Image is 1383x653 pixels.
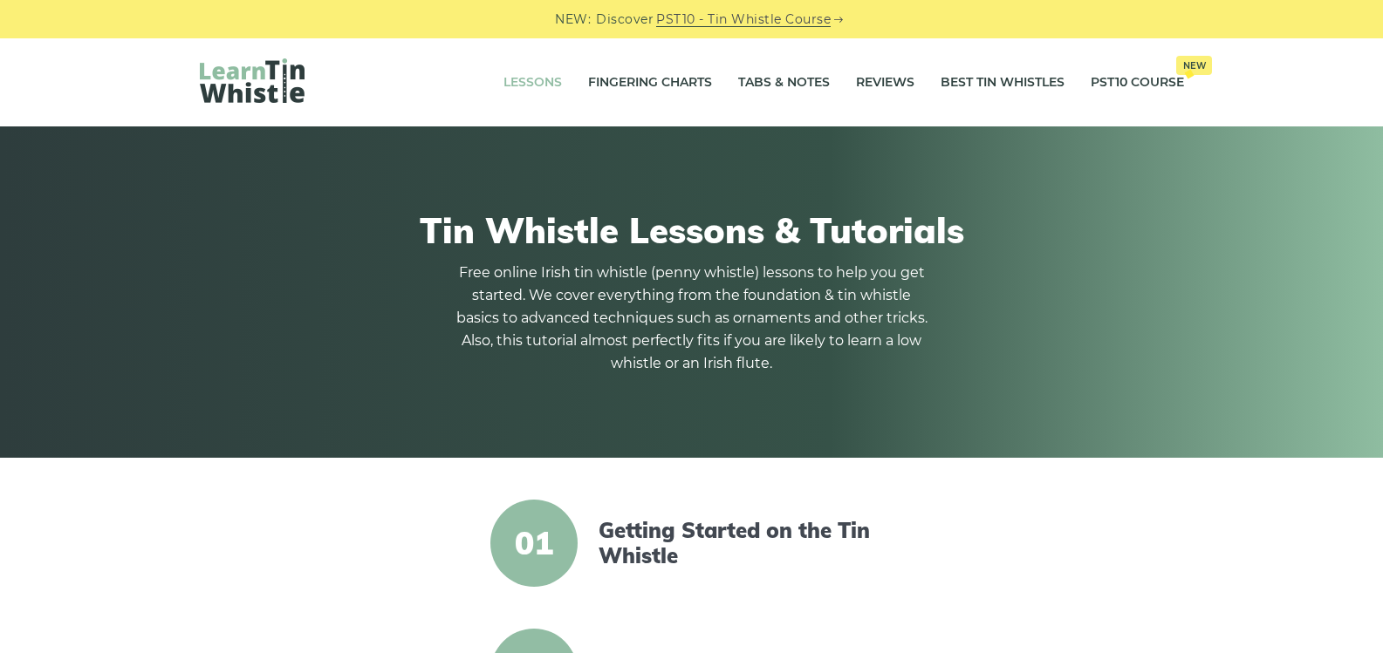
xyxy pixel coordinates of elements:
[490,500,578,587] span: 01
[200,58,305,103] img: LearnTinWhistle.com
[200,209,1184,251] h1: Tin Whistle Lessons & Tutorials
[503,61,562,105] a: Lessons
[599,518,899,568] a: Getting Started on the Tin Whistle
[856,61,914,105] a: Reviews
[941,61,1065,105] a: Best Tin Whistles
[588,61,712,105] a: Fingering Charts
[1176,56,1212,75] span: New
[456,262,928,375] p: Free online Irish tin whistle (penny whistle) lessons to help you get started. We cover everythin...
[1091,61,1184,105] a: PST10 CourseNew
[738,61,830,105] a: Tabs & Notes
